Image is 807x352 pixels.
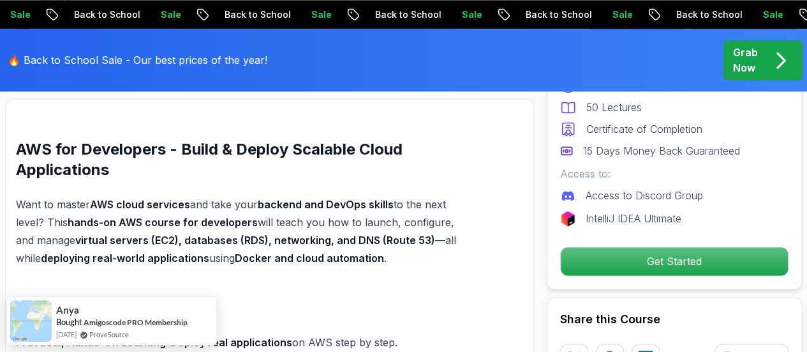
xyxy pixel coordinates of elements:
[63,8,149,21] p: Back to School
[8,52,267,68] p: 🔥 Back to School Sale - Our best prices of the year!
[450,8,491,21] p: Sale
[56,329,77,340] span: [DATE]
[364,8,450,21] p: Back to School
[586,211,681,226] p: IntelliJ IDEA Ultimate
[56,317,82,327] span: Bought
[16,139,473,180] h2: AWS for Developers - Build & Deploy Scalable Cloud Applications
[560,310,788,328] h2: Share this Course
[583,143,740,158] p: 15 Days Money Back Guaranteed
[586,121,702,137] p: Certificate of Completion
[560,247,788,276] button: Get Started
[560,211,575,226] img: jetbrains logo
[235,252,384,264] strong: Docker and cloud automation
[560,166,788,181] p: Access to:
[751,8,792,21] p: Sale
[586,188,703,203] p: Access to Discord Group
[16,195,473,267] p: Want to master and take your to the next level? This will teach you how to launch, configure, and...
[170,336,292,349] strong: Deploy real applications
[149,8,190,21] p: Sale
[258,198,394,211] strong: backend and DevOps skills
[601,8,642,21] p: Sale
[586,100,642,115] p: 50 Lectures
[16,298,473,318] h2: Why Take This Course?
[213,8,300,21] p: Back to School
[89,329,129,340] a: ProveSource
[90,198,190,211] strong: AWS cloud services
[300,8,341,21] p: Sale
[56,305,79,316] span: Anya
[68,216,258,229] strong: hands-on AWS course for developers
[561,247,788,275] p: Get Started
[10,300,52,342] img: provesource social proof notification image
[733,45,758,75] p: Grab Now
[75,234,435,247] strong: virtual servers (EC2), databases (RDS), networking, and DNS (Route 53)
[41,252,209,264] strong: deploying real-world applications
[665,8,751,21] p: Back to School
[84,318,188,327] a: Amigoscode PRO Membership
[514,8,601,21] p: Back to School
